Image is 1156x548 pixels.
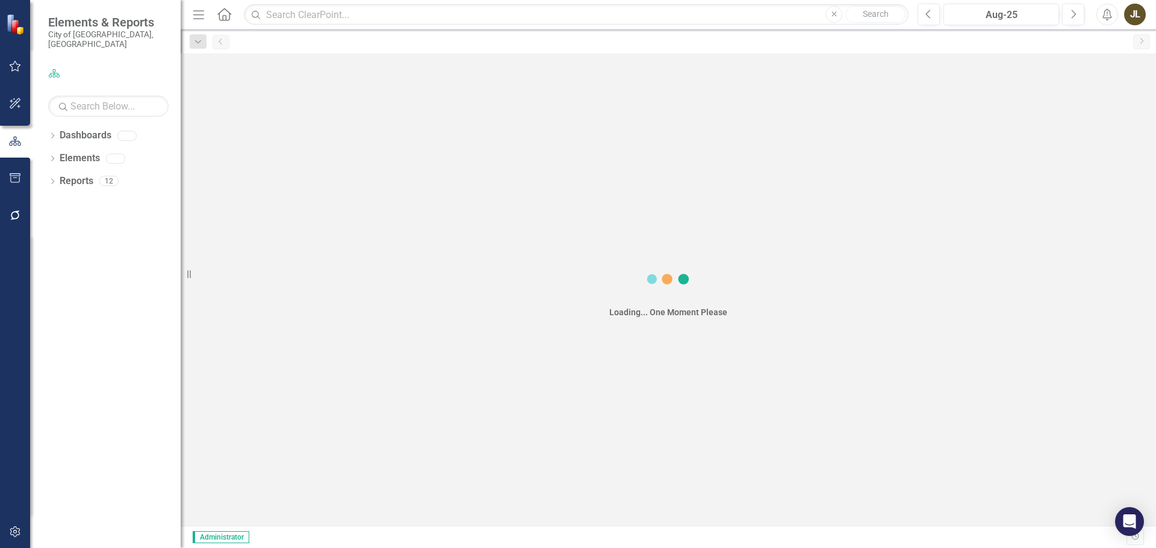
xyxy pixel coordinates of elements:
button: Search [845,6,906,23]
span: Search [863,9,889,19]
button: JL [1124,4,1146,25]
img: ClearPoint Strategy [5,13,28,35]
input: Search ClearPoint... [244,4,909,25]
small: City of [GEOGRAPHIC_DATA], [GEOGRAPHIC_DATA] [48,29,169,49]
input: Search Below... [48,96,169,117]
button: Aug-25 [943,4,1059,25]
a: Reports [60,174,93,188]
span: Administrator [193,531,249,543]
div: Open Intercom Messenger [1115,507,1144,536]
div: 12 [99,176,119,186]
div: Aug-25 [948,8,1055,22]
a: Dashboards [60,129,111,143]
span: Elements & Reports [48,15,169,29]
a: Elements [60,152,100,165]
div: Loading... One Moment Please [609,306,727,318]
